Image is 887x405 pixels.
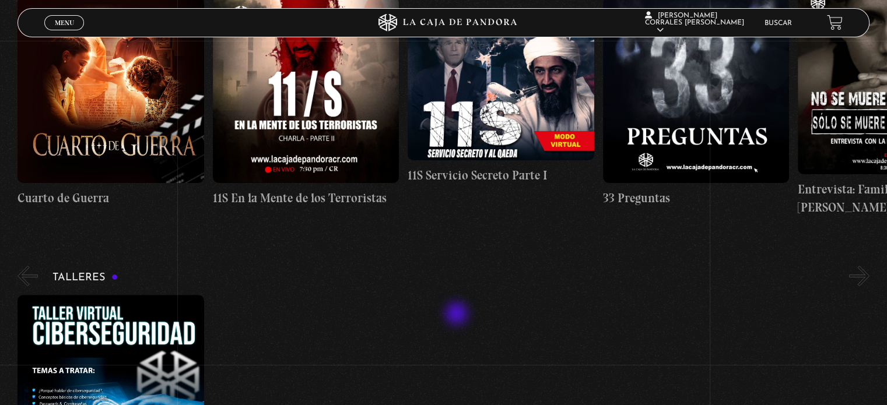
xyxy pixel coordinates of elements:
[645,12,744,34] span: [PERSON_NAME] Corrales [PERSON_NAME]
[17,266,38,286] button: Previous
[827,15,843,30] a: View your shopping cart
[55,19,74,26] span: Menu
[408,166,594,185] h4: 11S Servicio Secreto Parte I
[213,189,399,207] h4: 11S En la Mente de los Terroristas
[603,189,789,207] h4: 33 Preguntas
[17,189,204,207] h4: Cuarto de Guerra
[849,266,870,286] button: Next
[52,272,118,283] h3: Talleres
[51,29,78,37] span: Cerrar
[765,20,792,27] a: Buscar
